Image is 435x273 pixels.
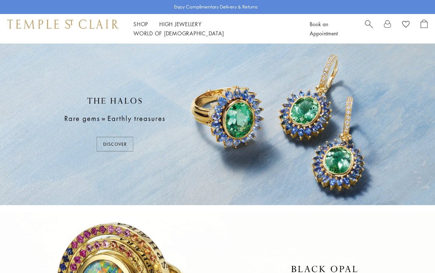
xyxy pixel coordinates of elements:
[310,20,338,37] a: Book an Appointment
[365,20,373,38] a: Search
[398,238,428,266] iframe: Gorgias live chat messenger
[174,3,258,11] p: Enjoy Complimentary Delivery & Returns
[159,20,202,28] a: High JewelleryHigh Jewellery
[133,20,148,28] a: ShopShop
[133,30,224,37] a: World of [DEMOGRAPHIC_DATA]World of [DEMOGRAPHIC_DATA]
[421,20,428,38] a: Open Shopping Bag
[402,20,410,31] a: View Wishlist
[133,20,293,38] nav: Main navigation
[7,20,119,28] img: Temple St. Clair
